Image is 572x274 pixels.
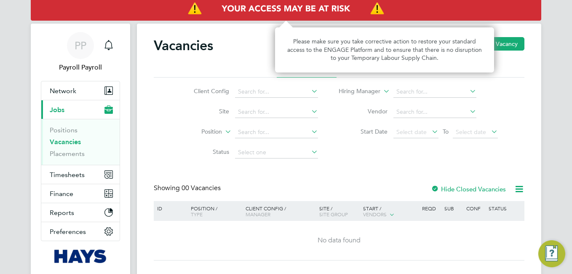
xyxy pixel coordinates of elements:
[339,107,388,115] label: Vendor
[50,228,86,236] span: Preferences
[275,27,494,73] div: Access At Risk
[54,250,107,263] img: hays-logo-retina.png
[41,32,120,73] a: Go to account details
[285,38,484,62] p: Please make sure you take corrective action to restore your standard access to the ENGAGE Platfor...
[243,201,317,221] div: Client Config /
[235,126,318,138] input: Search for...
[75,40,86,51] span: PP
[475,37,524,51] button: New Vacancy
[339,128,388,135] label: Start Date
[174,128,222,136] label: Position
[181,87,229,95] label: Client Config
[184,201,243,221] div: Position /
[420,201,442,215] div: Reqd
[50,190,73,198] span: Finance
[235,106,318,118] input: Search for...
[41,250,120,263] a: Go to home page
[464,201,486,215] div: Conf
[396,128,427,136] span: Select date
[442,201,464,215] div: Sub
[538,240,565,267] button: Engage Resource Center
[182,184,221,192] span: 00 Vacancies
[50,126,78,134] a: Positions
[393,106,476,118] input: Search for...
[235,86,318,98] input: Search for...
[440,126,451,137] span: To
[191,211,203,218] span: Type
[50,171,85,179] span: Timesheets
[393,86,476,98] input: Search for...
[41,62,120,73] span: Payroll Payroll
[319,211,348,218] span: Site Group
[50,87,76,95] span: Network
[181,148,229,156] label: Status
[50,138,81,146] a: Vacancies
[361,201,420,222] div: Start /
[50,150,85,158] a: Placements
[363,211,387,218] span: Vendors
[154,37,213,54] h2: Vacancies
[431,185,506,193] label: Hide Closed Vacancies
[181,107,229,115] label: Site
[154,184,222,193] div: Showing
[50,106,64,114] span: Jobs
[155,236,523,245] div: No data found
[456,128,486,136] span: Select date
[155,201,184,215] div: ID
[486,201,523,215] div: Status
[317,201,361,221] div: Site /
[332,87,380,96] label: Hiring Manager
[246,211,270,218] span: Manager
[235,147,318,158] input: Select one
[50,209,74,217] span: Reports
